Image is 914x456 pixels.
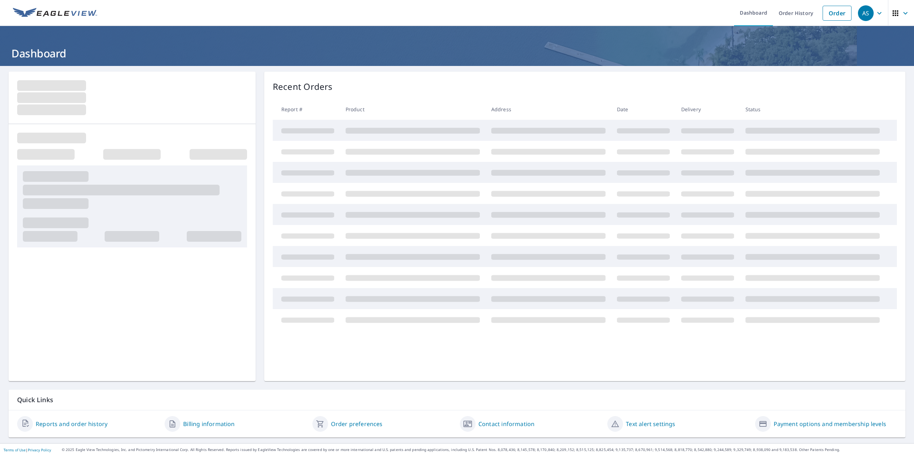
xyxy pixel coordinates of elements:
a: Contact information [478,420,534,428]
div: AS [858,5,874,21]
p: | [4,448,51,452]
th: Status [740,99,885,120]
a: Reports and order history [36,420,107,428]
th: Report # [273,99,340,120]
a: Billing information [183,420,235,428]
th: Date [611,99,676,120]
a: Privacy Policy [28,447,51,452]
p: © 2025 Eagle View Technologies, Inc. and Pictometry International Corp. All Rights Reserved. Repo... [62,447,910,452]
img: EV Logo [13,8,97,19]
a: Terms of Use [4,447,26,452]
a: Payment options and membership levels [774,420,886,428]
th: Address [486,99,611,120]
th: Product [340,99,486,120]
a: Order preferences [331,420,383,428]
p: Recent Orders [273,80,333,93]
p: Quick Links [17,395,897,404]
a: Text alert settings [626,420,675,428]
th: Delivery [676,99,740,120]
h1: Dashboard [9,46,905,61]
a: Order [823,6,852,21]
